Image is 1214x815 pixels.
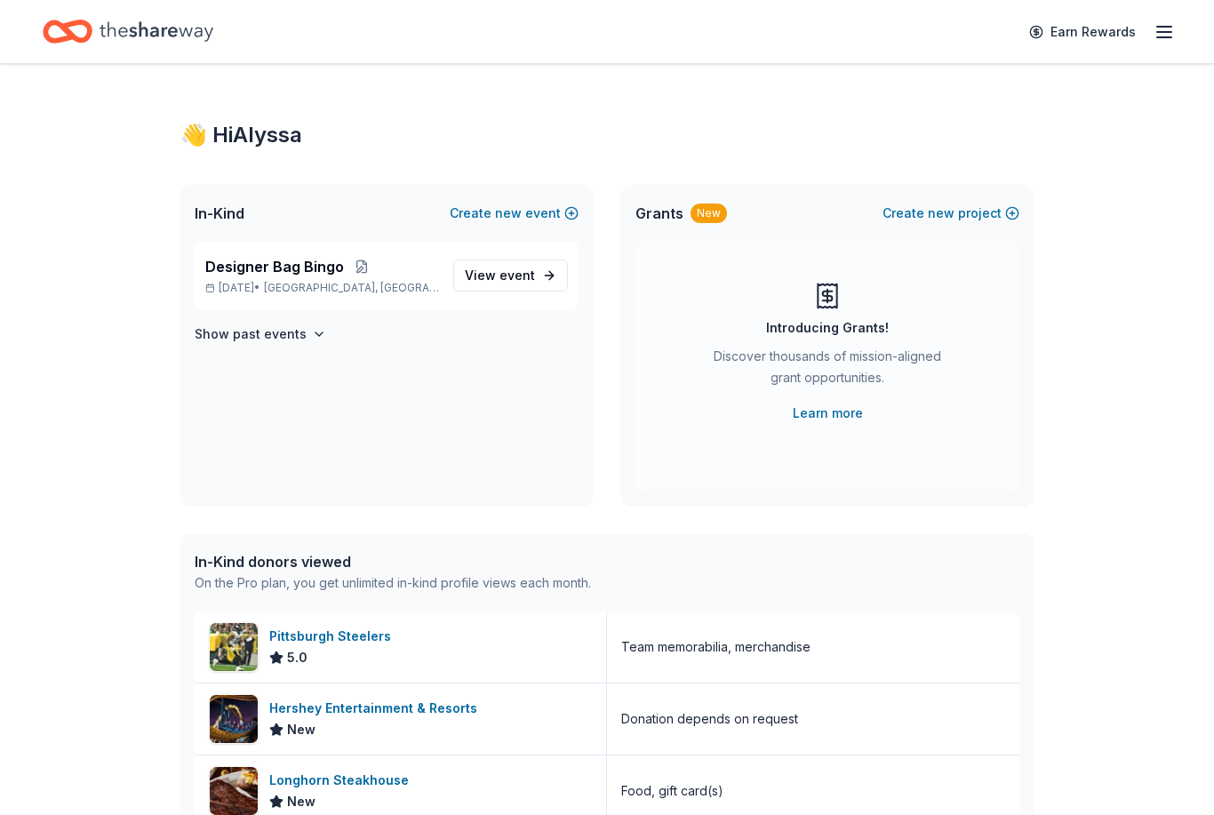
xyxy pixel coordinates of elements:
div: 👋 Hi Alyssa [180,121,1034,149]
span: new [928,203,954,224]
span: View [465,265,535,286]
div: Discover thousands of mission-aligned grant opportunities. [707,346,948,396]
button: Createnewevent [450,203,579,224]
button: Createnewproject [883,203,1019,224]
span: 5.0 [287,647,307,668]
a: Home [43,11,213,52]
div: Hershey Entertainment & Resorts [269,698,484,719]
span: Designer Bag Bingo [205,256,344,277]
p: [DATE] • [205,281,439,295]
div: New [691,204,727,223]
span: [GEOGRAPHIC_DATA], [GEOGRAPHIC_DATA] [264,281,439,295]
a: Earn Rewards [1018,16,1146,48]
span: In-Kind [195,203,244,224]
div: Longhorn Steakhouse [269,770,416,791]
span: Grants [635,203,683,224]
div: Introducing Grants! [766,317,889,339]
div: In-Kind donors viewed [195,551,591,572]
div: Pittsburgh Steelers [269,626,398,647]
span: new [495,203,522,224]
div: Donation depends on request [621,708,798,730]
div: Food, gift card(s) [621,780,723,802]
a: View event [453,260,568,292]
div: On the Pro plan, you get unlimited in-kind profile views each month. [195,572,591,594]
span: event [499,268,535,283]
h4: Show past events [195,324,307,345]
a: Learn more [793,403,863,424]
span: New [287,791,315,812]
img: Image for Hershey Entertainment & Resorts [210,695,258,743]
img: Image for Longhorn Steakhouse [210,767,258,815]
button: Show past events [195,324,326,345]
span: New [287,719,315,740]
div: Team memorabilia, merchandise [621,636,811,658]
img: Image for Pittsburgh Steelers [210,623,258,671]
